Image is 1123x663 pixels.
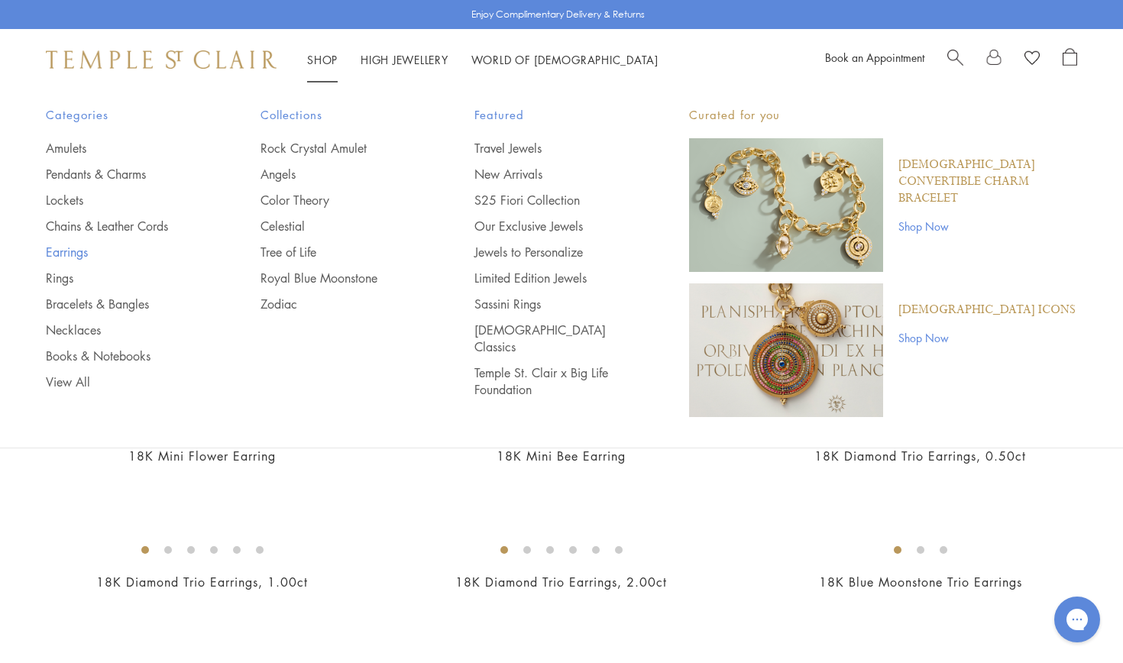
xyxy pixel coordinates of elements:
a: Open Shopping Bag [1063,48,1077,71]
a: View All [46,374,199,390]
a: 18K Mini Bee Earring [497,448,626,464]
a: 18K Diamond Trio Earrings, 0.50ct [814,448,1026,464]
a: Shop Now [898,329,1076,346]
a: Sassini Rings [474,296,628,312]
a: View Wishlist [1024,48,1040,71]
a: Celestial [261,218,414,234]
a: [DEMOGRAPHIC_DATA] Classics [474,322,628,355]
iframe: Gorgias live chat messenger [1047,591,1108,648]
nav: Main navigation [307,50,659,70]
a: [DEMOGRAPHIC_DATA] Icons [898,302,1076,319]
a: Rings [46,270,199,286]
a: Tree of Life [261,244,414,260]
a: World of [DEMOGRAPHIC_DATA]World of [DEMOGRAPHIC_DATA] [471,52,659,67]
a: Bracelets & Bangles [46,296,199,312]
a: Color Theory [261,192,414,209]
a: Chains & Leather Cords [46,218,199,234]
span: Featured [474,105,628,125]
a: S25 Fiori Collection [474,192,628,209]
span: Collections [261,105,414,125]
a: Search [947,48,963,71]
img: Temple St. Clair [46,50,277,69]
a: [DEMOGRAPHIC_DATA] Convertible Charm Bracelet [898,157,1077,207]
a: Royal Blue Moonstone [261,270,414,286]
a: High JewelleryHigh Jewellery [361,52,448,67]
a: Angels [261,166,414,183]
a: 18K Mini Flower Earring [128,448,276,464]
span: Categories [46,105,199,125]
a: New Arrivals [474,166,628,183]
a: ShopShop [307,52,338,67]
a: Jewels to Personalize [474,244,628,260]
a: 18K Diamond Trio Earrings, 1.00ct [96,574,308,590]
p: Curated for you [689,105,1077,125]
a: 18K Blue Moonstone Trio Earrings [819,574,1022,590]
a: Rock Crystal Amulet [261,140,414,157]
a: Earrings [46,244,199,260]
a: Pendants & Charms [46,166,199,183]
a: Book an Appointment [825,50,924,65]
a: Our Exclusive Jewels [474,218,628,234]
a: Limited Edition Jewels [474,270,628,286]
a: Necklaces [46,322,199,338]
a: Shop Now [898,218,1077,234]
a: Temple St. Clair x Big Life Foundation [474,364,628,398]
p: Enjoy Complimentary Delivery & Returns [471,7,645,22]
a: Amulets [46,140,199,157]
a: Books & Notebooks [46,348,199,364]
a: Lockets [46,192,199,209]
a: Zodiac [261,296,414,312]
a: 18K Diamond Trio Earrings, 2.00ct [455,574,667,590]
a: Travel Jewels [474,140,628,157]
